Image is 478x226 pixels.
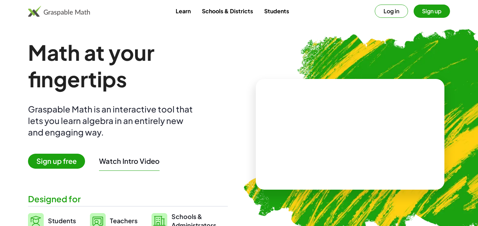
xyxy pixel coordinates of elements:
[414,5,450,18] button: Sign up
[196,5,259,17] a: Schools & Districts
[99,156,160,166] button: Watch Intro Video
[375,5,408,18] button: Log in
[28,154,85,169] span: Sign up free
[298,108,403,161] video: What is this? This is dynamic math notation. Dynamic math notation plays a central role in how Gr...
[48,217,76,225] span: Students
[170,5,196,17] a: Learn
[28,39,228,92] h1: Math at your fingertips
[259,5,295,17] a: Students
[28,193,228,205] div: Designed for
[28,103,196,138] div: Graspable Math is an interactive tool that lets you learn algebra in an entirely new and engaging...
[110,217,138,225] span: Teachers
